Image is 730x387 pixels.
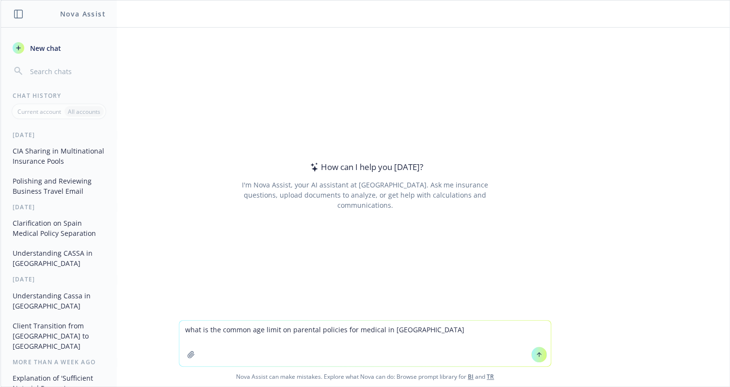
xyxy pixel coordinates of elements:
[9,245,109,271] button: Understanding CASSA in [GEOGRAPHIC_DATA]
[307,161,423,173] div: How can I help you [DATE]?
[1,275,117,283] div: [DATE]
[1,358,117,366] div: More than a week ago
[179,321,551,366] textarea: what is the common age limit on parental policies for medical in [GEOGRAPHIC_DATA]
[9,215,109,241] button: Clarification on Spain Medical Policy Separation
[1,203,117,211] div: [DATE]
[228,180,501,210] div: I'm Nova Assist, your AI assistant at [GEOGRAPHIC_DATA]. Ask me insurance questions, upload docum...
[60,9,106,19] h1: Nova Assist
[9,173,109,199] button: Polishing and Reviewing Business Travel Email
[28,64,105,78] input: Search chats
[1,131,117,139] div: [DATE]
[9,288,109,314] button: Understanding Cassa in [GEOGRAPHIC_DATA]
[17,108,61,116] p: Current account
[28,43,61,53] span: New chat
[68,108,100,116] p: All accounts
[487,372,494,381] a: TR
[9,39,109,57] button: New chat
[9,143,109,169] button: CIA Sharing in Multinational Insurance Pools
[4,367,726,387] span: Nova Assist can make mistakes. Explore what Nova can do: Browse prompt library for and
[9,318,109,354] button: Client Transition from [GEOGRAPHIC_DATA] to [GEOGRAPHIC_DATA]
[468,372,474,381] a: BI
[1,92,117,100] div: Chat History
